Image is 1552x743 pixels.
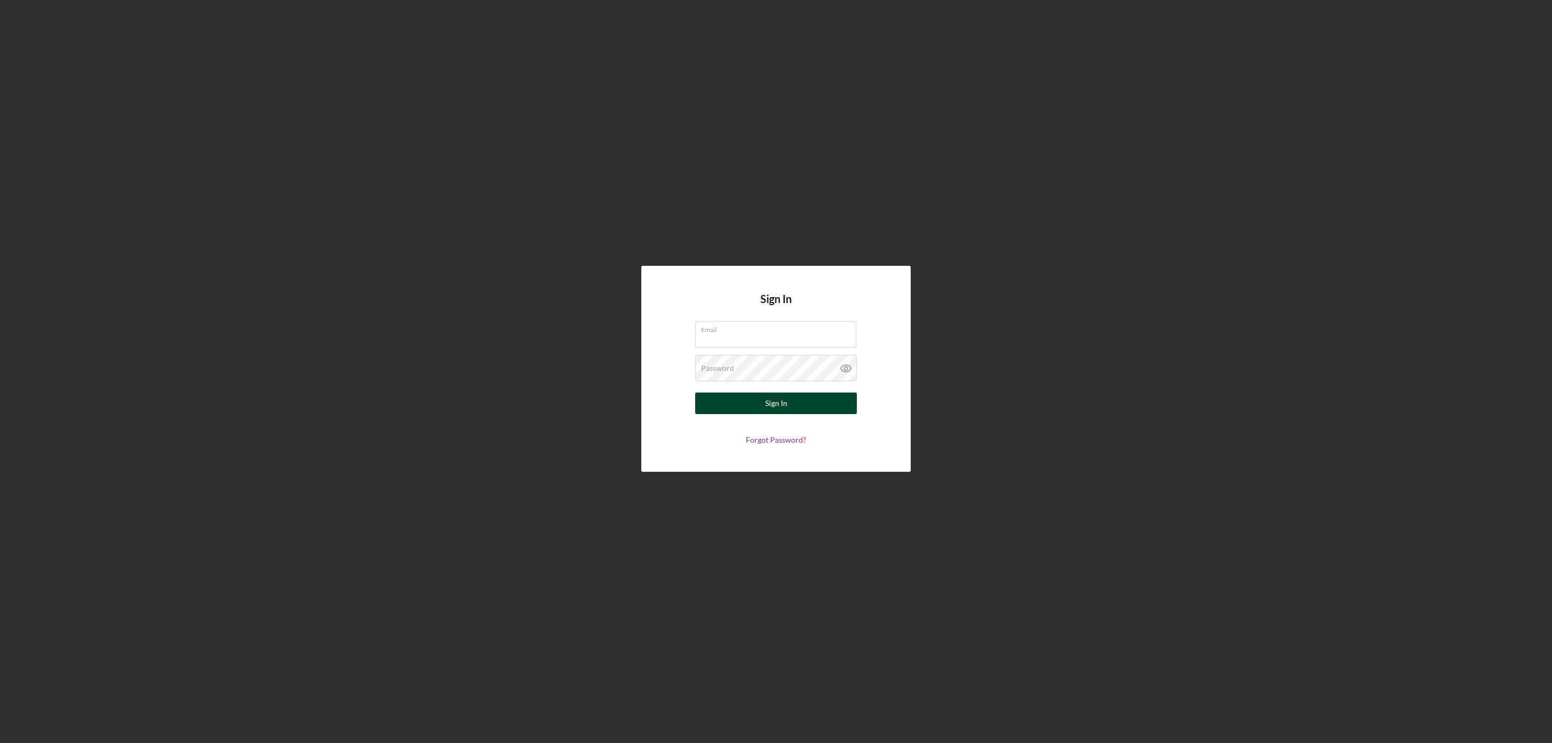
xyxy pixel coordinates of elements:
[695,393,857,414] button: Sign In
[746,435,806,444] a: Forgot Password?
[760,293,792,321] h4: Sign In
[701,322,856,334] label: Email
[765,393,787,414] div: Sign In
[701,364,734,373] label: Password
